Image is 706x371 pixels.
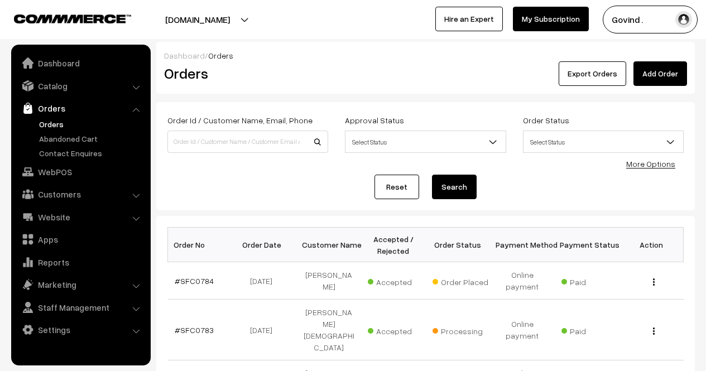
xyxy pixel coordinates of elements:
span: Orders [208,51,233,60]
th: Customer Name [297,228,362,262]
th: Action [619,228,684,262]
label: Order Status [523,114,569,126]
span: Select Status [524,132,683,152]
a: WebPOS [14,162,147,182]
span: Select Status [345,131,506,153]
a: Dashboard [164,51,205,60]
a: Hire an Expert [435,7,503,31]
th: Order Status [426,228,491,262]
a: My Subscription [513,7,589,31]
img: Menu [653,327,655,335]
button: Export Orders [559,61,626,86]
th: Order Date [232,228,297,262]
th: Payment Status [555,228,619,262]
a: Catalog [14,76,147,96]
div: / [164,50,687,61]
h2: Orders [164,65,327,82]
img: user [675,11,692,28]
button: [DOMAIN_NAME] [126,6,269,33]
th: Accepted / Rejected [361,228,426,262]
th: Order No [168,228,233,262]
a: Add Order [633,61,687,86]
a: More Options [626,159,675,168]
a: Apps [14,229,147,249]
span: Select Status [523,131,684,153]
input: Order Id / Customer Name / Customer Email / Customer Phone [167,131,328,153]
a: Website [14,207,147,227]
span: Paid [561,322,617,337]
a: Reports [14,252,147,272]
img: COMMMERCE [14,15,131,23]
a: Abandoned Cart [36,133,147,144]
td: [PERSON_NAME][DEMOGRAPHIC_DATA] [297,300,362,360]
span: Processing [433,322,488,337]
a: Orders [14,98,147,118]
button: Govind . [603,6,698,33]
span: Accepted [368,273,424,288]
a: #SFC0783 [175,325,214,335]
td: Online payment [490,262,555,300]
a: Settings [14,320,147,340]
a: Dashboard [14,53,147,73]
a: Marketing [14,274,147,295]
a: Staff Management [14,297,147,317]
a: Customers [14,184,147,204]
span: Accepted [368,322,424,337]
th: Payment Method [490,228,555,262]
span: Paid [561,273,617,288]
label: Order Id / Customer Name, Email, Phone [167,114,313,126]
label: Approval Status [345,114,404,126]
img: Menu [653,278,655,286]
a: Reset [374,175,419,199]
span: Select Status [345,132,505,152]
td: [DATE] [232,262,297,300]
td: [DATE] [232,300,297,360]
td: Online payment [490,300,555,360]
a: #SFC0784 [175,276,214,286]
a: Orders [36,118,147,130]
td: [PERSON_NAME] [297,262,362,300]
a: COMMMERCE [14,11,112,25]
a: Contact Enquires [36,147,147,159]
button: Search [432,175,477,199]
span: Order Placed [433,273,488,288]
